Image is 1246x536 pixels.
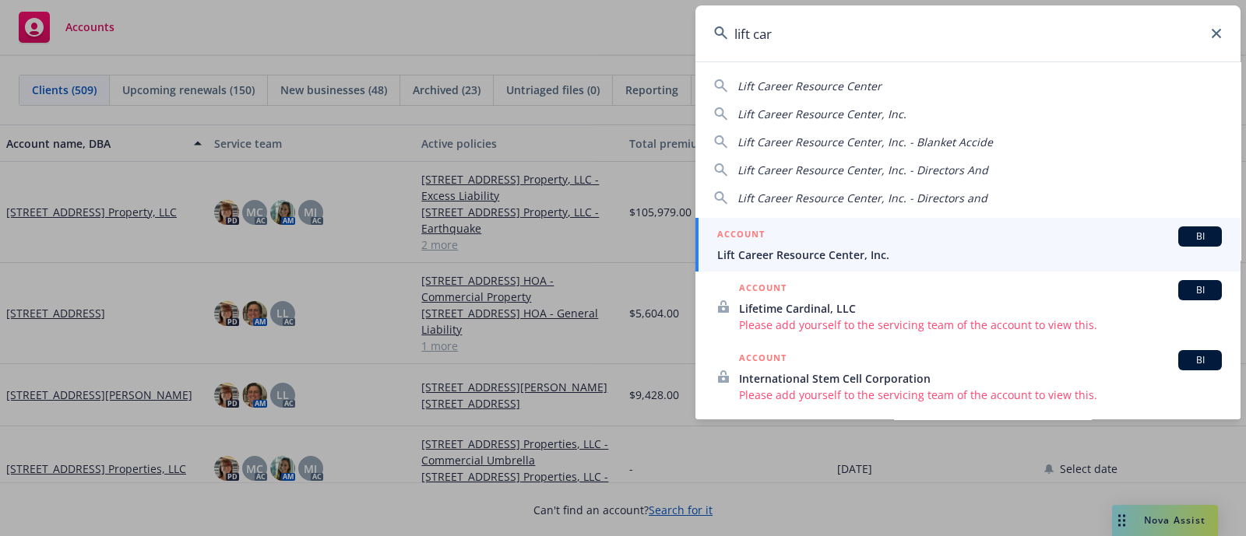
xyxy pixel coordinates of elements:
[737,107,906,121] span: Lift Career Resource Center, Inc.
[739,300,1222,317] span: Lifetime Cardinal, LLC
[737,191,987,205] span: Lift Career Resource Center, Inc. - Directors and
[695,272,1241,342] a: ACCOUNTBILifetime Cardinal, LLCPlease add yourself to the servicing team of the account to view t...
[1184,283,1216,297] span: BI
[695,5,1241,61] input: Search...
[737,135,993,149] span: Lift Career Resource Center, Inc. - Blanket Accide
[717,226,765,245] h5: ACCOUNT
[739,387,1222,403] span: Please add yourself to the servicing team of the account to view this.
[695,218,1241,272] a: ACCOUNTBILift Career Resource Center, Inc.
[739,350,787,369] h5: ACCOUNT
[1184,353,1216,367] span: BI
[1184,229,1216,243] span: BI
[717,247,1222,263] span: Lift Career Resource Center, Inc.
[739,370,1222,387] span: International Stem Cell Corporation
[737,163,988,177] span: Lift Career Resource Center, Inc. - Directors And
[695,342,1241,412] a: ACCOUNTBIInternational Stem Cell CorporationPlease add yourself to the servicing team of the acco...
[739,317,1222,333] span: Please add yourself to the servicing team of the account to view this.
[739,280,787,299] h5: ACCOUNT
[737,79,882,93] span: Lift Career Resource Center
